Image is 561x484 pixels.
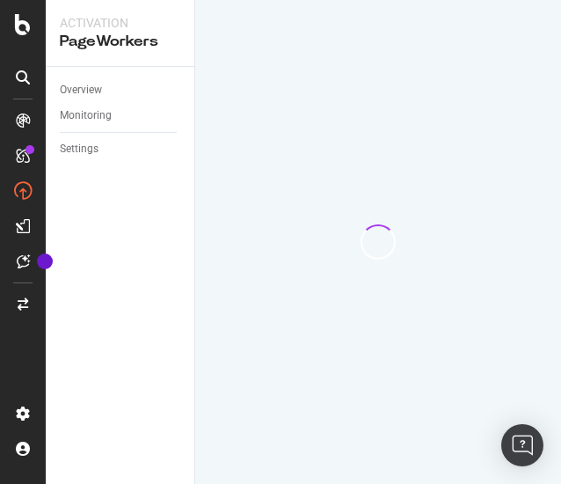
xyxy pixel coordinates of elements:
div: PageWorkers [60,32,180,52]
div: Open Intercom Messenger [501,424,543,466]
div: Overview [60,81,102,99]
a: Settings [60,140,182,158]
div: Activation [60,14,180,32]
div: Tooltip anchor [37,253,53,269]
div: Monitoring [60,106,112,125]
div: Settings [60,140,98,158]
a: Monitoring [60,106,182,125]
a: Overview [60,81,182,99]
